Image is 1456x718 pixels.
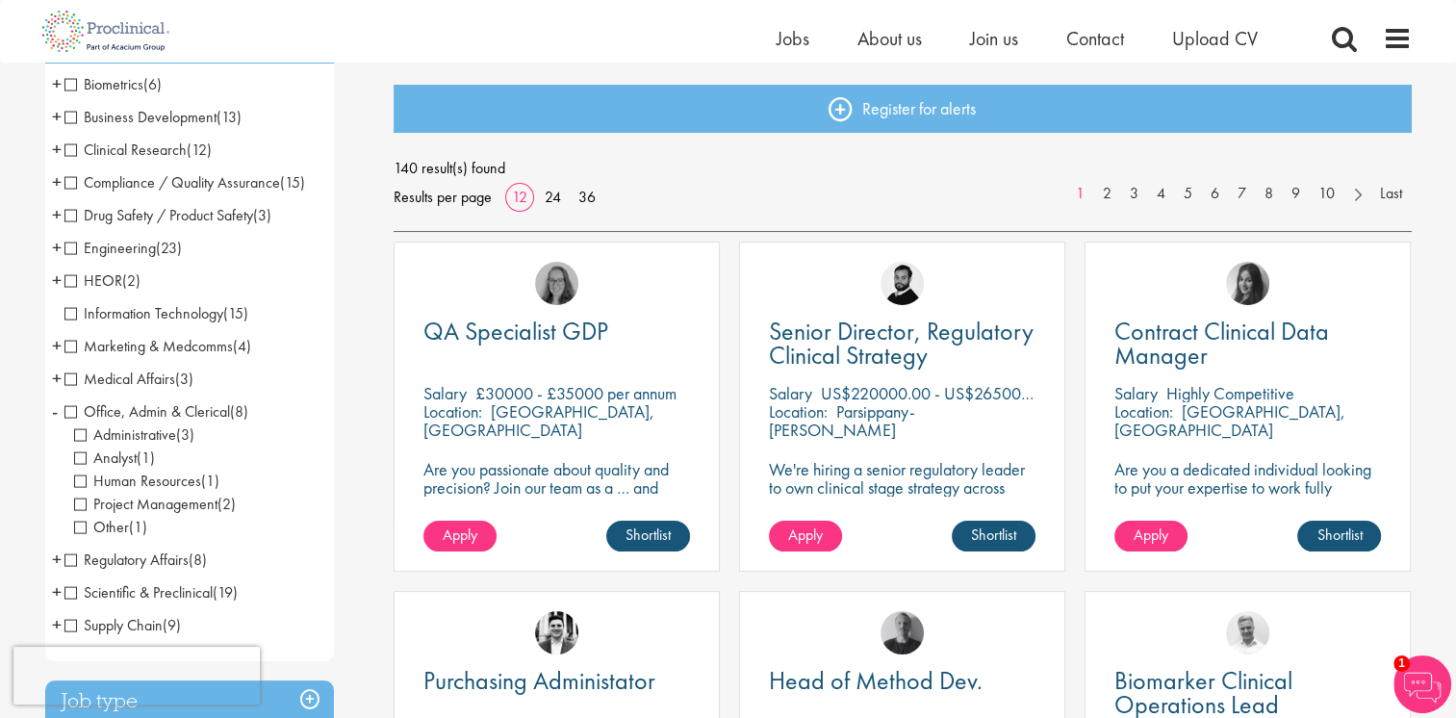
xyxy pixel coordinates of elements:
[64,172,305,192] span: Compliance / Quality Assurance
[143,74,162,94] span: (6)
[423,664,655,697] span: Purchasing Administator
[1226,611,1269,654] img: Joshua Bye
[857,26,922,51] a: About us
[52,545,62,574] span: +
[423,521,497,551] a: Apply
[189,550,207,570] span: (8)
[223,303,248,323] span: (15)
[1114,669,1381,717] a: Biomarker Clinical Operations Lead
[64,550,189,570] span: Regulatory Affairs
[52,364,62,393] span: +
[74,494,217,514] span: Project Management
[821,382,1295,404] p: US$220000.00 - US$265000 per annum + Highly Competitive Salary
[64,140,212,160] span: Clinical Research
[64,238,156,258] span: Engineering
[423,400,654,441] p: [GEOGRAPHIC_DATA], [GEOGRAPHIC_DATA]
[1066,183,1094,205] a: 1
[1093,183,1121,205] a: 2
[52,135,62,164] span: +
[572,187,602,207] a: 36
[423,382,467,404] span: Salary
[64,270,140,291] span: HEOR
[175,369,193,389] span: (3)
[64,270,122,291] span: HEOR
[52,233,62,262] span: +
[213,582,238,603] span: (19)
[122,270,140,291] span: (2)
[137,448,155,468] span: (1)
[64,369,175,389] span: Medical Affairs
[505,187,534,207] a: 12
[1114,382,1158,404] span: Salary
[233,336,251,356] span: (4)
[64,238,182,258] span: Engineering
[1309,183,1344,205] a: 10
[788,525,823,545] span: Apply
[64,172,280,192] span: Compliance / Quality Assurance
[394,154,1412,183] span: 140 result(s) found
[64,550,207,570] span: Regulatory Affairs
[1166,382,1294,404] p: Highly Competitive
[769,320,1035,368] a: Senior Director, Regulatory Clinical Strategy
[769,315,1034,372] span: Senior Director, Regulatory Clinical Strategy
[64,205,253,225] span: Drug Safety / Product Safety
[217,494,236,514] span: (2)
[475,382,677,404] p: £30000 - £35000 per annum
[52,397,58,425] span: -
[1134,525,1168,545] span: Apply
[769,382,812,404] span: Salary
[538,187,568,207] a: 24
[423,400,482,423] span: Location:
[52,102,62,131] span: +
[64,336,251,356] span: Marketing & Medcomms
[52,200,62,229] span: +
[952,521,1035,551] a: Shortlist
[1114,400,1345,441] p: [GEOGRAPHIC_DATA], [GEOGRAPHIC_DATA]
[535,262,578,305] a: Ingrid Aymes
[1174,183,1202,205] a: 5
[769,669,1035,693] a: Head of Method Dev.
[64,303,223,323] span: Information Technology
[74,494,236,514] span: Project Management
[52,69,62,98] span: +
[156,238,182,258] span: (23)
[881,262,924,305] img: Nick Walker
[64,369,193,389] span: Medical Affairs
[74,424,176,445] span: Administrative
[394,85,1412,133] a: Register for alerts
[13,647,260,705] iframe: reCAPTCHA
[217,107,242,127] span: (13)
[535,611,578,654] img: Edward Little
[74,471,201,491] span: Human Resources
[280,172,305,192] span: (15)
[1114,320,1381,368] a: Contract Clinical Data Manager
[1228,183,1256,205] a: 7
[64,140,187,160] span: Clinical Research
[1370,183,1412,205] a: Last
[64,107,242,127] span: Business Development
[777,26,809,51] a: Jobs
[423,315,608,347] span: QA Specialist GDP
[769,400,828,423] span: Location:
[74,517,129,537] span: Other
[74,471,219,491] span: Human Resources
[64,582,213,603] span: Scientific & Preclinical
[423,460,690,533] p: Are you passionate about quality and precision? Join our team as a … and help ensure top-tier sta...
[64,303,248,323] span: Information Technology
[1114,460,1381,515] p: Are you a dedicated individual looking to put your expertise to work fully flexibly in a remote p...
[1226,262,1269,305] a: Heidi Hennigan
[52,577,62,606] span: +
[881,611,924,654] a: Felix Zimmer
[64,74,143,94] span: Biometrics
[64,107,217,127] span: Business Development
[1066,26,1124,51] a: Contact
[74,424,194,445] span: Administrative
[970,26,1018,51] a: Join us
[1255,183,1283,205] a: 8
